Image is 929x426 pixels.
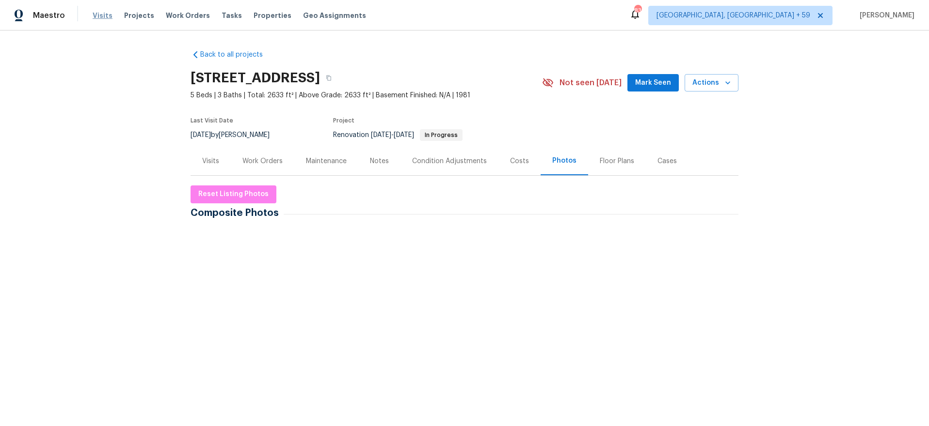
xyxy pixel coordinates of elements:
[635,77,671,89] span: Mark Seen
[333,132,463,138] span: Renovation
[222,12,242,19] span: Tasks
[657,156,677,166] div: Cases
[303,11,366,20] span: Geo Assignments
[191,208,284,218] span: Composite Photos
[191,73,320,83] h2: [STREET_ADDRESS]
[657,11,810,20] span: [GEOGRAPHIC_DATA], [GEOGRAPHIC_DATA] + 59
[394,132,414,138] span: [DATE]
[191,91,542,100] span: 5 Beds | 3 Baths | Total: 2633 ft² | Above Grade: 2633 ft² | Basement Finished: N/A | 1981
[166,11,210,20] span: Work Orders
[510,156,529,166] div: Costs
[242,156,283,166] div: Work Orders
[600,156,634,166] div: Floor Plans
[191,185,276,203] button: Reset Listing Photos
[124,11,154,20] span: Projects
[93,11,112,20] span: Visits
[198,188,269,200] span: Reset Listing Photos
[191,132,211,138] span: [DATE]
[320,69,337,87] button: Copy Address
[371,132,414,138] span: -
[333,118,354,123] span: Project
[191,129,281,141] div: by [PERSON_NAME]
[191,118,233,123] span: Last Visit Date
[856,11,914,20] span: [PERSON_NAME]
[370,156,389,166] div: Notes
[685,74,738,92] button: Actions
[560,78,622,88] span: Not seen [DATE]
[421,132,462,138] span: In Progress
[191,50,284,60] a: Back to all projects
[627,74,679,92] button: Mark Seen
[692,77,731,89] span: Actions
[254,11,291,20] span: Properties
[306,156,347,166] div: Maintenance
[33,11,65,20] span: Maestro
[634,6,641,15] div: 832
[412,156,487,166] div: Condition Adjustments
[552,156,577,166] div: Photos
[202,156,219,166] div: Visits
[371,132,391,138] span: [DATE]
